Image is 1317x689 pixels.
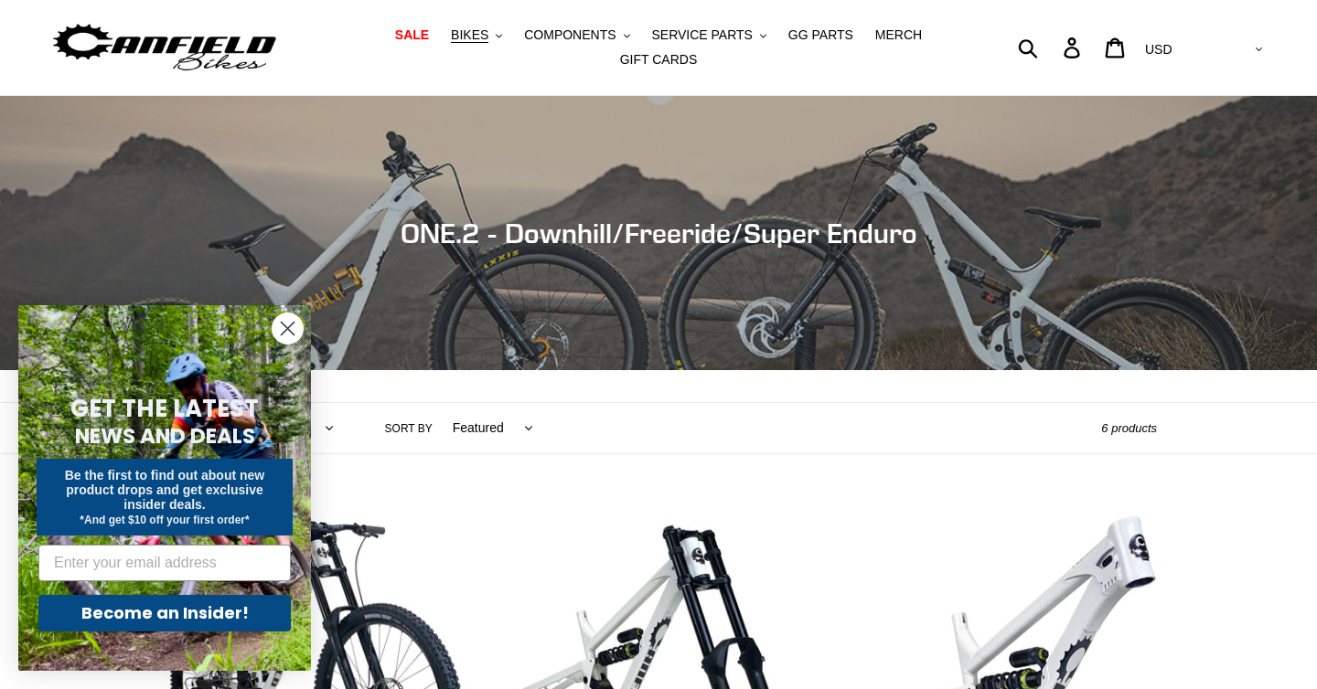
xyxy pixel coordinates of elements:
[65,468,265,512] span: Be the first to find out about new product drops and get exclusive insider deals.
[779,23,862,48] a: GG PARTS
[515,23,638,48] button: COMPONENTS
[75,421,255,450] span: NEWS AND DEALS
[272,313,304,344] button: Close dialog
[395,27,429,43] span: SALE
[451,27,488,43] span: BIKES
[642,23,775,48] button: SERVICE PARTS
[1101,421,1157,435] span: 6 products
[611,48,707,72] a: GIFT CARDS
[38,595,291,631] button: Become an Insider!
[70,392,259,425] span: GET THE LATEST
[38,545,291,581] input: Enter your email address
[1028,27,1075,68] input: Search
[524,27,616,43] span: COMPONENTS
[385,420,433,437] label: Sort by
[386,23,438,48] a: SALE
[866,23,931,48] a: MERCH
[620,52,698,68] span: GIFT CARDS
[788,27,853,43] span: GG PARTS
[875,27,922,43] span: MERCH
[442,23,511,48] button: BIKES
[50,19,279,77] img: Canfield Bikes
[401,217,917,249] span: ONE.2 - Downhill/Freeride/Super Enduro
[80,514,249,526] span: *And get $10 off your first order*
[651,27,752,43] span: SERVICE PARTS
